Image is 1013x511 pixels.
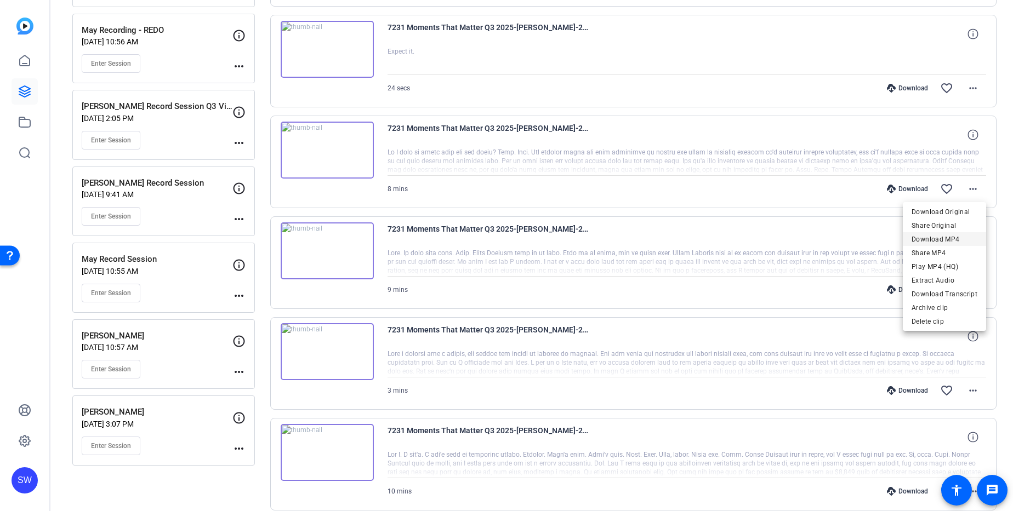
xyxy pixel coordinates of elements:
[912,274,977,287] span: Extract Audio
[912,288,977,301] span: Download Transcript
[912,315,977,328] span: Delete clip
[912,205,977,219] span: Download Original
[912,246,977,260] span: Share MP4
[912,260,977,273] span: Play MP4 (HQ)
[912,233,977,246] span: Download MP4
[912,219,977,232] span: Share Original
[912,301,977,314] span: Archive clip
